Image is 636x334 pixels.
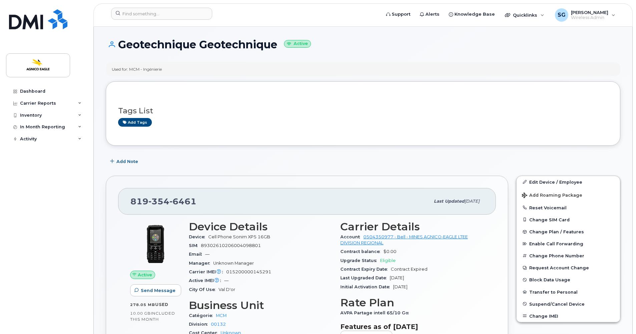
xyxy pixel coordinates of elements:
[130,284,181,296] button: Send Message
[517,202,620,214] button: Reset Voicemail
[189,252,205,257] span: Email
[211,322,226,327] a: 00132
[383,249,396,254] span: $0.00
[201,243,261,248] span: 89302610206004098801
[517,214,620,226] button: Change SIM Card
[130,196,197,206] span: 819
[340,249,383,254] span: Contract balance
[189,243,201,248] span: SIM
[130,311,151,316] span: 10.00 GB
[517,238,620,250] button: Enable Call Forwarding
[517,310,620,322] button: Change IMEI
[130,302,155,307] span: 278.05 MB
[189,261,213,266] span: Manager
[138,272,152,278] span: Active
[340,275,390,280] span: Last Upgraded Date
[130,311,175,322] span: included this month
[340,267,391,272] span: Contract Expiry Date
[148,196,170,206] span: 354
[118,118,152,126] a: Add tags
[340,297,484,309] h3: Rate Plan
[393,284,407,289] span: [DATE]
[340,234,363,239] span: Account
[529,301,585,306] span: Suspend/Cancel Device
[226,269,271,274] span: 015200000145291
[340,310,412,315] span: AVPA Partage intell 65/10 Go
[189,287,219,292] span: City Of Use
[284,40,311,48] small: Active
[205,252,210,257] span: —
[340,284,393,289] span: Initial Activation Date
[106,39,620,50] h1: Geotechnique Geotechnique
[189,313,216,318] span: Catégorie
[340,221,484,233] h3: Carrier Details
[340,323,484,331] h3: Features as of [DATE]
[118,107,608,115] h3: Tags List
[208,234,270,239] span: Cell Phone Sonim XP5 16GB
[391,267,427,272] span: Contract Expired
[219,287,235,292] span: Val D'or
[170,196,197,206] span: 6461
[189,221,332,233] h3: Device Details
[517,298,620,310] button: Suspend/Cancel Device
[517,262,620,274] button: Request Account Change
[464,199,480,204] span: [DATE]
[529,229,584,234] span: Change Plan / Features
[135,224,176,264] img: image20231002-3703462-qx7yxl.jpeg
[340,258,380,263] span: Upgrade Status
[340,234,468,245] a: 0504350977 - Bell - MINES AGNICO-EAGLE LTEE DIVISION REGIONAL
[189,299,332,311] h3: Business Unit
[141,287,176,294] span: Send Message
[517,286,620,298] button: Transfer to Personal
[517,176,620,188] a: Edit Device / Employee
[517,188,620,202] button: Add Roaming Package
[522,193,582,199] span: Add Roaming Package
[112,66,162,72] div: Used for: MCM - Ingénierie
[517,274,620,286] button: Block Data Usage
[213,261,254,266] span: Unknown Manager
[116,158,138,165] span: Add Note
[189,269,226,274] span: Carrier IMEI
[155,302,169,307] span: used
[517,250,620,262] button: Change Phone Number
[189,278,224,283] span: Active IMEI
[529,241,583,246] span: Enable Call Forwarding
[390,275,404,280] span: [DATE]
[434,199,464,204] span: Last updated
[380,258,396,263] span: Eligible
[189,322,211,327] span: Division
[189,234,208,239] span: Device
[517,226,620,238] button: Change Plan / Features
[224,278,229,283] span: —
[106,156,144,168] button: Add Note
[216,313,227,318] a: MCM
